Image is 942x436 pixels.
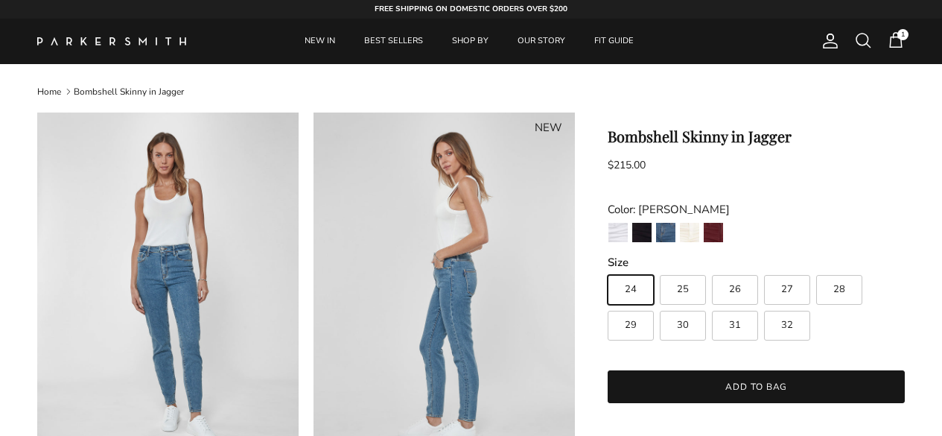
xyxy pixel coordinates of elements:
[608,370,905,403] button: Add to bag
[608,158,646,172] span: $215.00
[703,222,724,247] a: Merlot
[680,223,699,242] img: Creamsickle
[439,19,502,64] a: SHOP BY
[656,223,675,242] img: Jagger
[37,37,186,45] img: Parker Smith
[608,223,628,242] img: Eternal White
[729,320,741,330] span: 31
[887,31,905,51] a: 1
[781,285,793,294] span: 27
[781,320,793,330] span: 32
[704,223,723,242] img: Merlot
[291,19,349,64] a: NEW IN
[608,255,628,271] legend: Size
[625,285,637,294] span: 24
[631,222,652,247] a: Noir
[655,222,676,247] a: Jagger
[632,223,652,242] img: Noir
[815,32,839,50] a: Account
[729,285,741,294] span: 26
[375,4,567,14] strong: FREE SHIPPING ON DOMESTIC ORDERS OVER $200
[74,86,184,98] a: Bombshell Skinny in Jagger
[222,19,717,64] div: Primary
[504,19,579,64] a: OUR STORY
[581,19,647,64] a: FIT GUIDE
[37,86,61,98] a: Home
[833,285,845,294] span: 28
[679,222,700,247] a: Creamsickle
[677,320,689,330] span: 30
[608,200,905,218] div: Color: [PERSON_NAME]
[608,127,905,145] h1: Bombshell Skinny in Jagger
[351,19,436,64] a: BEST SELLERS
[897,29,908,40] span: 1
[37,85,905,98] nav: Breadcrumbs
[625,320,637,330] span: 29
[677,285,689,294] span: 25
[608,222,628,247] a: Eternal White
